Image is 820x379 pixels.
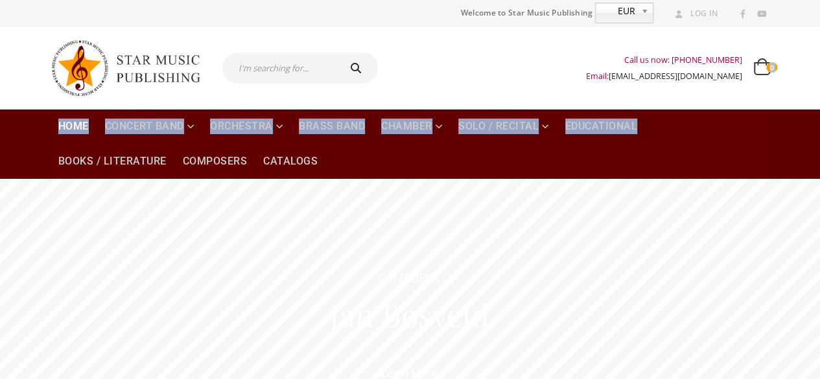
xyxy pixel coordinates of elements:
[291,109,373,144] a: Brass Band
[386,262,393,295] div: O
[255,144,325,179] a: Catalogs
[753,6,770,23] a: Youtube
[432,282,447,347] div: v
[202,109,290,144] a: Orchestra
[557,109,646,144] a: Educational
[419,262,426,295] div: S
[411,262,419,295] div: O
[51,34,213,102] img: Star Music Publishing
[404,262,411,295] div: P
[378,262,386,295] div: C
[586,68,742,84] div: Email:
[418,282,432,347] div: s
[393,262,404,295] div: M
[222,52,337,84] input: I'm searching for...
[97,109,202,144] a: Concert Band
[461,3,593,23] span: Welcome to Star Music Publishing
[670,5,718,22] a: Log In
[426,262,432,295] div: E
[337,52,379,84] button: Search
[340,282,355,347] div: a
[401,282,418,347] div: o
[451,109,557,144] a: Solo / Recital
[382,282,401,347] div: B
[596,3,636,19] span: EUR
[586,52,742,68] div: Call us now: [PHONE_NUMBER]
[51,144,174,179] a: Books / Literature
[355,282,374,347] div: n
[447,282,462,347] div: e
[51,109,97,144] a: Home
[462,282,471,347] div: l
[766,62,777,73] span: 0
[471,282,489,347] div: d
[329,282,340,347] div: J
[609,71,742,82] a: [EMAIL_ADDRESS][DOMAIN_NAME]
[175,144,255,179] a: Composers
[373,109,450,144] a: Chamber
[734,6,751,23] a: Facebook
[432,262,439,295] div: R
